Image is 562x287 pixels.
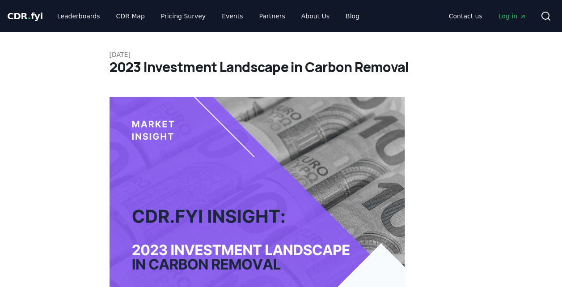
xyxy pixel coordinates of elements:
a: Partners [252,8,292,24]
nav: Main [50,8,367,24]
a: Leaderboards [50,8,107,24]
a: About Us [294,8,337,24]
a: Blog [338,8,367,24]
nav: Main [442,8,533,24]
a: Log in [491,8,533,24]
a: Events [215,8,250,24]
h1: 2023 Investment Landscape in Carbon Removal [110,59,453,75]
a: Contact us [442,8,490,24]
p: [DATE] [110,50,453,59]
a: CDR.fyi [7,10,43,22]
span: Log in [499,12,526,21]
a: Pricing Survey [154,8,213,24]
span: . [28,11,31,21]
span: CDR fyi [7,11,43,21]
a: CDR Map [109,8,152,24]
